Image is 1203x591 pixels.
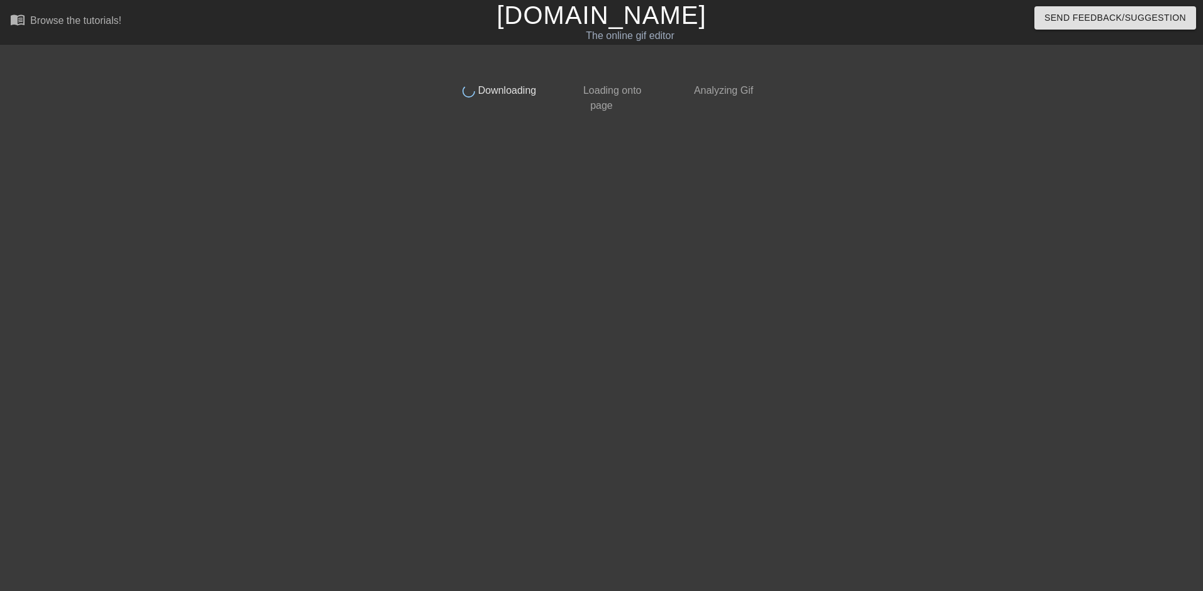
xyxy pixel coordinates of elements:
span: menu_book [10,12,25,27]
span: Downloading [475,85,536,96]
div: The online gif editor [407,28,853,43]
a: [DOMAIN_NAME] [496,1,706,29]
span: Loading onto page [580,85,641,111]
a: Browse the tutorials! [10,12,121,31]
button: Send Feedback/Suggestion [1034,6,1196,30]
div: Browse the tutorials! [30,15,121,26]
span: Send Feedback/Suggestion [1044,10,1186,26]
span: Analyzing Gif [691,85,753,96]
